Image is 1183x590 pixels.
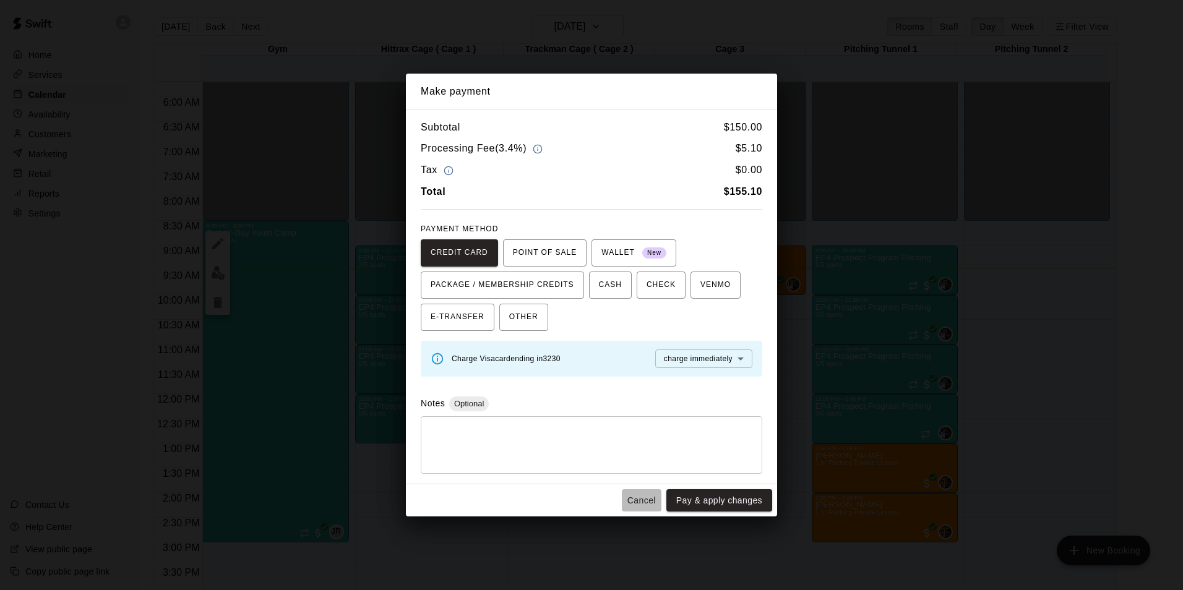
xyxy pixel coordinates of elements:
[449,399,489,408] span: Optional
[421,140,546,157] h6: Processing Fee ( 3.4% )
[421,224,498,233] span: PAYMENT METHOD
[622,489,661,512] button: Cancel
[724,186,762,197] b: $ 155.10
[421,398,445,408] label: Notes
[647,275,676,295] span: CHECK
[421,239,498,267] button: CREDIT CARD
[499,304,548,331] button: OTHER
[503,239,587,267] button: POINT OF SALE
[431,307,484,327] span: E-TRANSFER
[421,186,445,197] b: Total
[452,354,561,363] span: Charge Visa card ending in 3230
[421,304,494,331] button: E-TRANSFER
[421,162,457,179] h6: Tax
[509,307,538,327] span: OTHER
[700,275,731,295] span: VENMO
[601,243,666,263] span: WALLET
[637,271,686,299] button: CHECK
[591,239,676,267] button: WALLET New
[589,271,632,299] button: CASH
[690,271,741,299] button: VENMO
[421,119,460,135] h6: Subtotal
[599,275,622,295] span: CASH
[736,162,762,179] h6: $ 0.00
[664,354,733,363] span: charge immediately
[431,275,574,295] span: PACKAGE / MEMBERSHIP CREDITS
[421,271,584,299] button: PACKAGE / MEMBERSHIP CREDITS
[724,119,762,135] h6: $ 150.00
[736,140,762,157] h6: $ 5.10
[666,489,772,512] button: Pay & apply changes
[431,243,488,263] span: CREDIT CARD
[406,74,777,109] h2: Make payment
[513,243,577,263] span: POINT OF SALE
[642,245,666,262] span: New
